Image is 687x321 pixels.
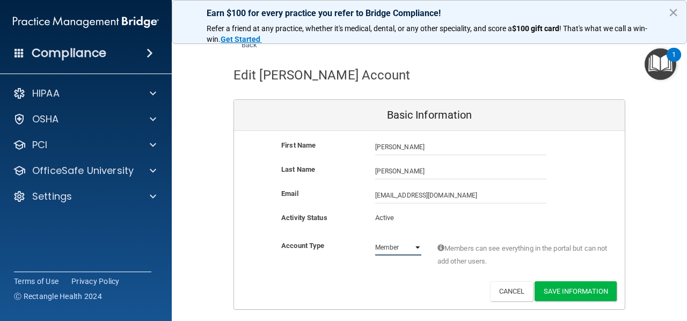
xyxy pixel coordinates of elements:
[233,68,411,82] h4: Edit [PERSON_NAME] Account
[281,165,315,173] b: Last Name
[668,4,678,21] button: Close
[32,138,47,151] p: PCI
[207,24,647,43] span: ! That's what we call a win-win.
[71,276,120,287] a: Privacy Policy
[234,100,625,131] div: Basic Information
[32,190,72,203] p: Settings
[490,281,533,301] button: Cancel
[535,281,617,301] button: Save Information
[281,141,316,149] b: First Name
[13,87,156,100] a: HIPAA
[13,11,159,33] img: PMB logo
[281,189,298,198] b: Email
[221,35,262,43] a: Get Started
[645,48,676,80] button: Open Resource Center, 1 new notification
[32,164,134,177] p: OfficeSafe University
[14,291,102,302] span: Ⓒ Rectangle Health 2024
[221,35,260,43] strong: Get Started
[13,190,156,203] a: Settings
[437,242,609,268] span: Members can see everything in the portal but can not add other users.
[281,214,327,222] b: Activity Status
[207,8,652,18] p: Earn $100 for every practice you refer to Bridge Compliance!
[14,276,59,287] a: Terms of Use
[207,24,512,33] span: Refer a friend at any practice, whether it's medical, dental, or any other speciality, and score a
[32,46,106,61] h4: Compliance
[32,87,60,100] p: HIPAA
[13,164,156,177] a: OfficeSafe University
[512,24,559,33] strong: $100 gift card
[32,113,59,126] p: OSHA
[13,138,156,151] a: PCI
[672,55,676,69] div: 1
[281,242,324,250] b: Account Type
[13,113,156,126] a: OSHA
[375,211,421,224] p: Active
[242,28,257,49] a: Back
